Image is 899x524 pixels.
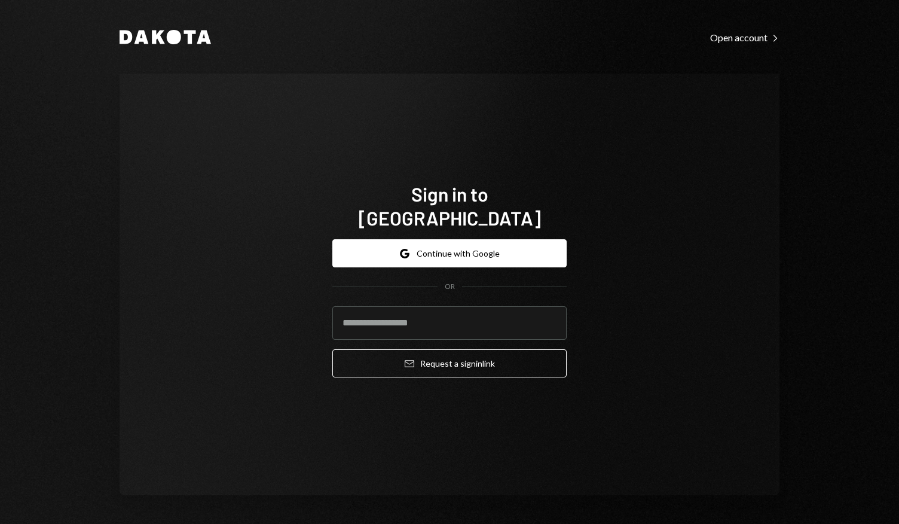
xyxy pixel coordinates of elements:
h1: Sign in to [GEOGRAPHIC_DATA] [332,182,567,230]
div: OR [445,282,455,292]
button: Request a signinlink [332,349,567,377]
div: Open account [710,32,779,44]
button: Continue with Google [332,239,567,267]
a: Open account [710,31,779,44]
